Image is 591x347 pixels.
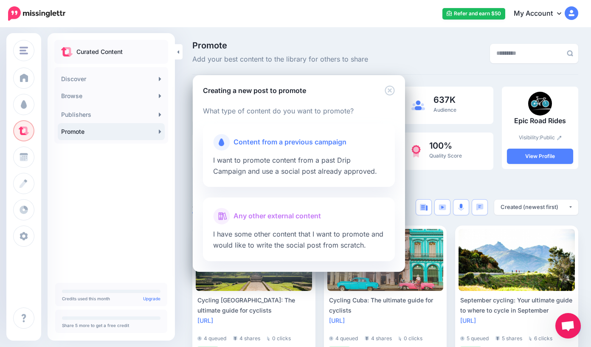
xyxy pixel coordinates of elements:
span: Content from a previous campaign [234,137,346,148]
span: I have some other content that I want to promote and would like to write the social post from scr... [213,230,383,249]
span: I want to promote content from a past Drip Campaign and use a social post already approved. [213,156,377,175]
h5: Creating a new post to promote [203,85,306,96]
span: Any other external content [234,211,321,222]
button: Close [385,85,395,96]
img: drip-campaigns.png [219,138,224,146]
p: What type of content do you want to promote? [203,106,395,117]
